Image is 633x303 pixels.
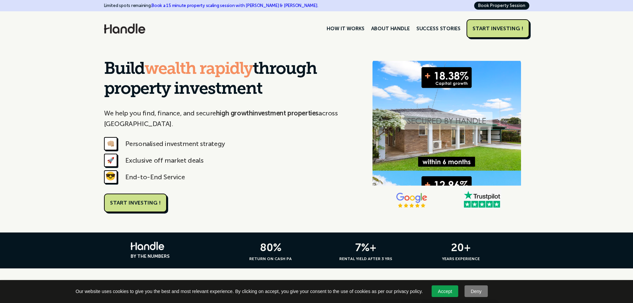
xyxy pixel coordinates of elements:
h3: 7%+ [321,242,411,252]
h6: RENTAL YIELD AFTER 3 YRS [321,256,411,262]
div: Exclusive off market deals [125,155,204,166]
a: ABOUT HANDLE [368,23,413,34]
span: Our website uses cookies to give you the best and most relevant experience. By clicking on accept... [76,288,423,295]
div: START INVESTING ! [473,25,523,32]
div: 👊🏼 [104,137,117,150]
strong: 😎 [105,174,116,180]
a: START INVESTING ! [467,19,529,38]
a: START INVESTING ! [104,194,167,212]
a: Accept [432,285,458,297]
a: Book a 15 minute property scaling session with [PERSON_NAME] & [PERSON_NAME]. [152,3,318,8]
h6: YEARS EXPERIENCE [416,256,506,262]
a: HOW IT WORKS [323,23,368,34]
div: End-to-End Service [125,172,185,182]
strong: investment properties [253,109,318,117]
h3: 80% [226,242,316,252]
div: Personalised investment strategy [125,138,225,149]
strong: high growth [216,109,253,117]
a: Book Property Session [474,2,529,10]
div: Limited spots remaining. [104,2,318,9]
a: SUCCESS STORIES [413,23,464,34]
span: wealth rapidly [145,61,253,78]
a: Deny [465,285,488,297]
h6: BY THE NUMBERS [131,253,221,259]
p: We help you find, finance, and secure across [GEOGRAPHIC_DATA]. [104,108,351,129]
div: 🚀 [104,154,117,167]
h3: 20+ [416,242,506,252]
h6: RETURN ON CASH PA [226,256,316,262]
h1: Build through property investment [104,60,351,100]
